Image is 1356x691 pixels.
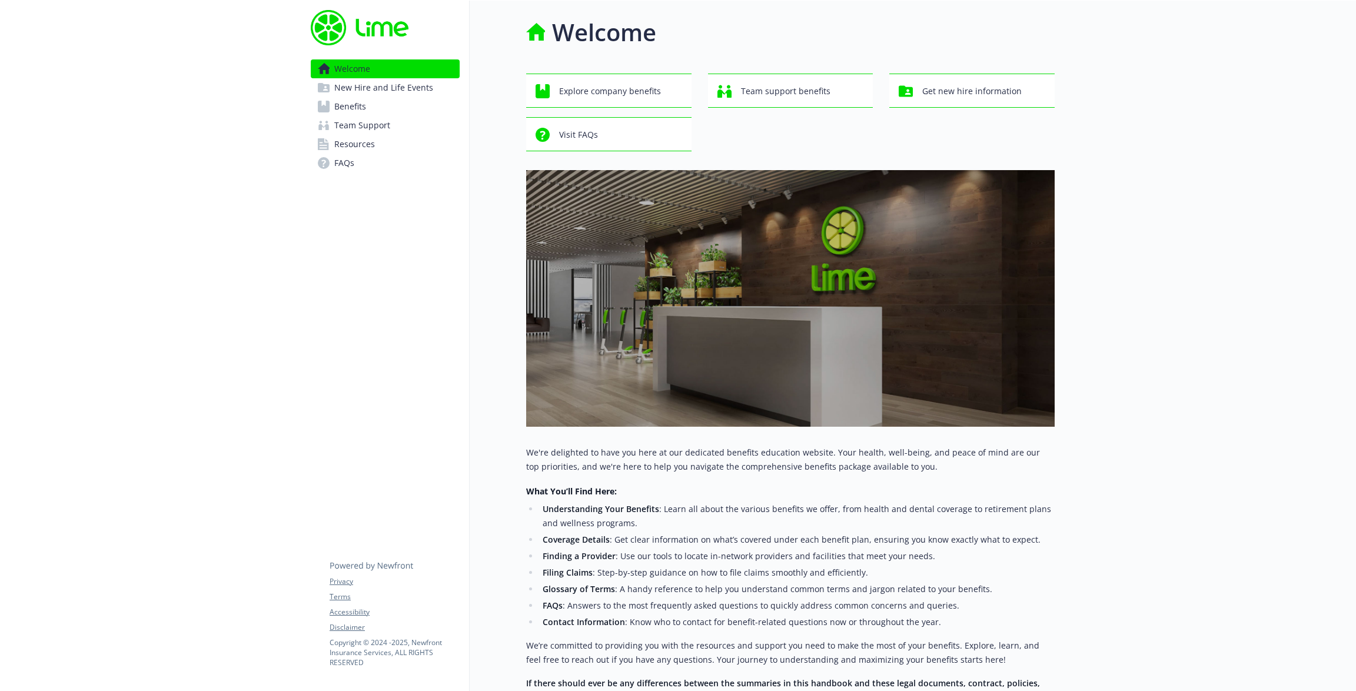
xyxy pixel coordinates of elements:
button: Get new hire information [889,74,1055,108]
a: Benefits [311,97,460,116]
a: Accessibility [330,607,459,617]
a: Team Support [311,116,460,135]
li: : Learn all about the various benefits we offer, from health and dental coverage to retirement pl... [539,502,1055,530]
span: Resources [334,135,375,154]
span: Team Support [334,116,390,135]
strong: FAQs [543,600,563,611]
li: : A handy reference to help you understand common terms and jargon related to your benefits. [539,582,1055,596]
strong: Contact Information [543,616,625,627]
span: New Hire and Life Events [334,78,433,97]
p: Copyright © 2024 - 2025 , Newfront Insurance Services, ALL RIGHTS RESERVED [330,637,459,667]
button: Team support benefits [708,74,873,108]
span: Explore company benefits [559,80,661,102]
li: : Know who to contact for benefit-related questions now or throughout the year. [539,615,1055,629]
a: Terms [330,592,459,602]
li: : Use our tools to locate in-network providers and facilities that meet your needs. [539,549,1055,563]
a: Disclaimer [330,622,459,633]
strong: Filing Claims [543,567,593,578]
strong: What You’ll Find Here: [526,486,617,497]
p: We're delighted to have you here at our dedicated benefits education website. Your health, well-b... [526,446,1055,474]
a: Resources [311,135,460,154]
p: We’re committed to providing you with the resources and support you need to make the most of your... [526,639,1055,667]
span: Visit FAQs [559,124,598,146]
strong: Finding a Provider [543,550,616,562]
span: Welcome [334,59,370,78]
img: overview page banner [526,170,1055,427]
span: FAQs [334,154,354,172]
li: : Answers to the most frequently asked questions to quickly address common concerns and queries. [539,599,1055,613]
span: Benefits [334,97,366,116]
span: Get new hire information [922,80,1022,102]
span: Team support benefits [741,80,830,102]
button: Explore company benefits [526,74,692,108]
a: New Hire and Life Events [311,78,460,97]
strong: Coverage Details [543,534,610,545]
strong: Understanding Your Benefits [543,503,659,514]
button: Visit FAQs [526,117,692,151]
li: : Step-by-step guidance on how to file claims smoothly and efficiently. [539,566,1055,580]
strong: Glossary of Terms [543,583,615,594]
h1: Welcome [552,15,656,50]
li: : Get clear information on what’s covered under each benefit plan, ensuring you know exactly what... [539,533,1055,547]
a: Privacy [330,576,459,587]
a: FAQs [311,154,460,172]
a: Welcome [311,59,460,78]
